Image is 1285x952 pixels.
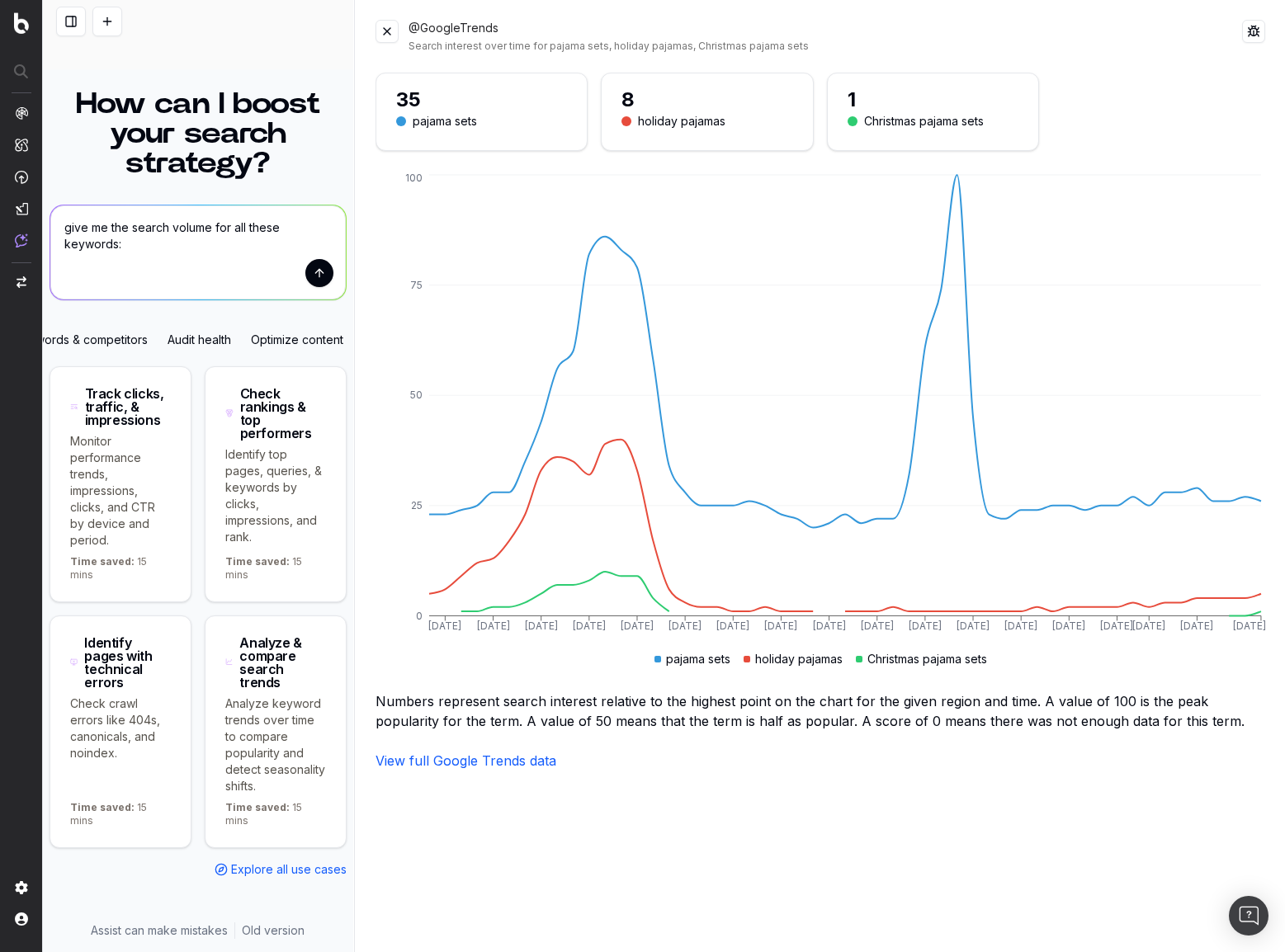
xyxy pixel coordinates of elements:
tspan: [DATE] [957,620,990,632]
a: Explore all use cases [215,861,347,878]
div: holiday pajamas [744,651,843,667]
tspan: [DATE] [812,620,845,632]
div: holiday pajamas [638,113,725,130]
div: @GoogleTrends [409,20,1243,53]
div: Open Intercom Messenger [1229,896,1268,936]
div: Audit health [158,327,241,353]
div: Optimize content [241,327,353,353]
tspan: [DATE] [668,620,702,632]
div: Identify pages with technical errors [84,636,170,689]
tspan: [DATE] [861,620,894,632]
tspan: [DATE] [764,620,797,632]
img: My account [15,912,28,926]
p: 15 mins [70,555,171,582]
div: Check rankings & top performers [240,387,326,440]
p: Check crawl errors like 404s, canonicals, and noindex. [70,695,171,794]
img: Activation [15,170,28,184]
div: 35 [396,87,568,113]
textarea: give me the search volume for all these keywords: [50,205,346,299]
span: Time saved: [225,555,290,568]
p: Assist can make mistakes [91,922,228,939]
img: Studio [15,202,28,215]
tspan: [DATE] [1132,620,1165,632]
tspan: [DATE] [1233,620,1266,632]
span: Time saved: [225,801,290,813]
tspan: 75 [410,279,423,291]
tspan: [DATE] [1100,620,1133,632]
div: 8 [621,87,793,113]
img: Intelligence [15,138,28,152]
tspan: [DATE] [1004,620,1037,632]
div: Track clicks, traffic, & impressions [85,387,171,427]
div: pajama sets [654,651,730,667]
span: Time saved: [70,801,135,813]
tspan: 50 [410,389,423,402]
p: 15 mins [225,801,326,827]
tspan: [DATE] [524,620,557,632]
tspan: [DATE] [572,620,605,632]
p: Monitor performance trends, impressions, clicks, and CTR by device and period. [70,433,171,549]
tspan: 25 [411,499,423,511]
img: Analytics [15,106,28,120]
div: pajama sets [413,113,477,130]
tspan: [DATE] [716,620,749,632]
span: Time saved: [70,555,135,568]
tspan: [DATE] [1180,620,1213,632]
img: Setting [15,881,28,894]
tspan: [DATE] [909,620,942,632]
p: Analyze keyword trends over time to compare popularity and detect seasonality shifts. [225,695,326,794]
a: Old version [242,922,305,939]
tspan: 0 [416,610,423,622]
a: View full Google Trends data [376,752,556,769]
span: Explore all use cases [231,861,347,878]
tspan: 100 [405,172,423,184]
img: Assist [15,233,28,247]
img: Botify logo [14,12,29,34]
tspan: [DATE] [428,620,461,632]
tspan: [DATE] [621,620,654,632]
h1: How can I boost your search strategy? [50,89,347,178]
div: Christmas pajama sets [864,113,984,130]
p: Identify top pages, queries, & keywords by clicks, impressions, and rank. [225,446,326,549]
div: 1 [848,87,1019,113]
img: Switch project [17,276,26,288]
p: 15 mins [70,801,171,827]
p: 15 mins [225,555,326,582]
tspan: [DATE] [476,620,509,632]
div: Analyze & compare search trends [239,636,325,689]
div: Christmas pajama sets [856,651,987,667]
div: Numbers represent search interest relative to the highest point on the chart for the given region... [376,691,1266,731]
tspan: [DATE] [1052,620,1085,632]
div: Search interest over time for pajama sets, holiday pajamas, Christmas pajama sets [409,40,1243,53]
